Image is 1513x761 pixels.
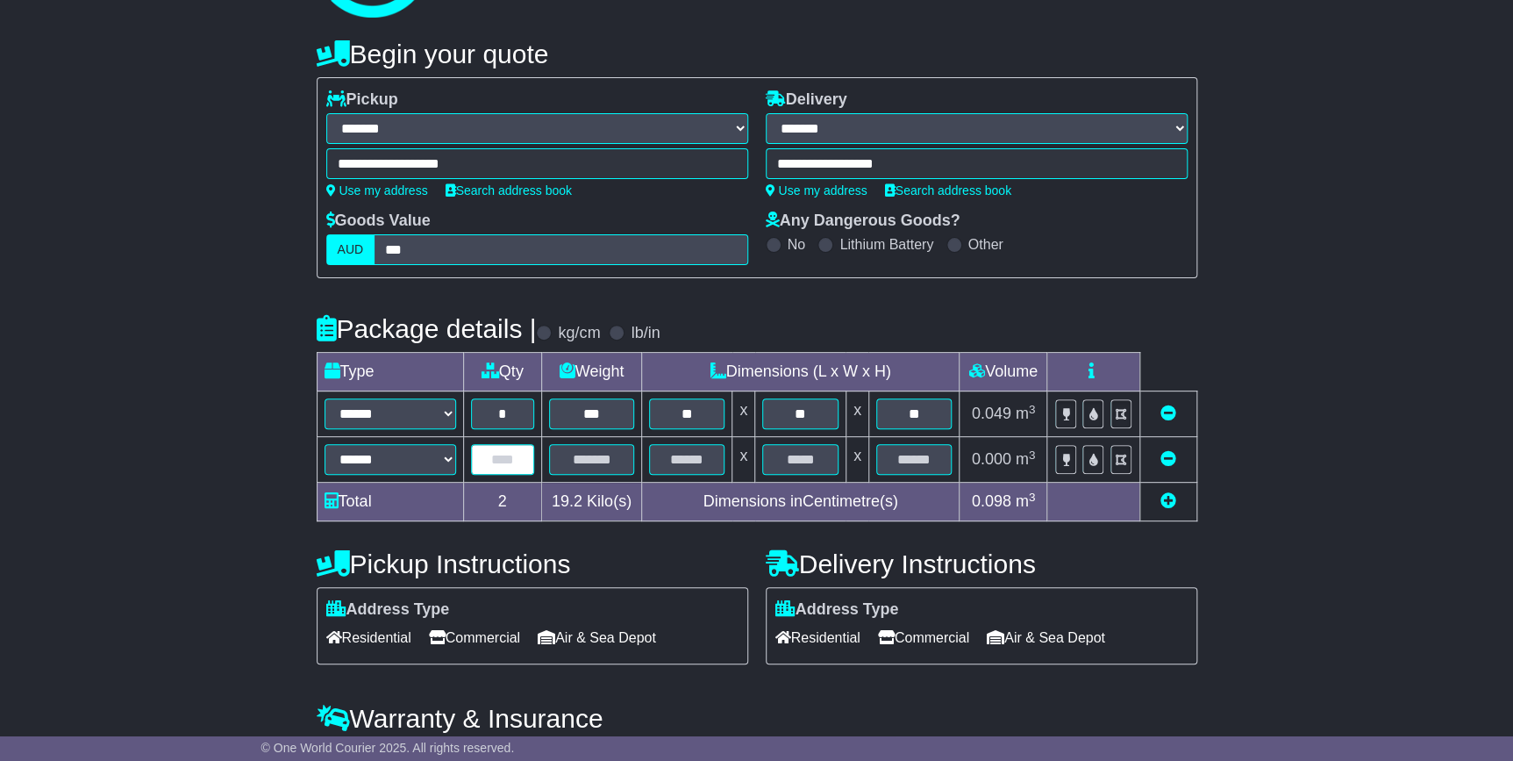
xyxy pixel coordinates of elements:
sup: 3 [1029,403,1036,416]
label: AUD [326,234,375,265]
td: x [732,437,755,483]
td: Total [317,483,463,521]
sup: 3 [1029,491,1036,504]
td: x [846,391,868,437]
h4: Warranty & Insurance [317,704,1197,733]
label: Address Type [326,600,450,620]
td: Dimensions in Centimetre(s) [641,483,960,521]
td: 2 [463,483,541,521]
h4: Begin your quote [317,39,1197,68]
label: Other [968,236,1003,253]
label: Goods Value [326,212,431,231]
label: Delivery [766,90,847,110]
td: x [846,437,868,483]
sup: 3 [1029,449,1036,462]
span: Residential [775,624,860,651]
span: 0.098 [972,492,1011,510]
span: © One World Courier 2025. All rights reserved. [261,741,515,755]
span: m [1016,405,1036,422]
a: Search address book [885,183,1011,197]
a: Add new item [1160,492,1176,510]
span: m [1016,492,1036,510]
span: Commercial [429,624,520,651]
td: Kilo(s) [541,483,641,521]
td: Volume [960,353,1047,391]
h4: Pickup Instructions [317,549,748,578]
td: Weight [541,353,641,391]
span: Commercial [878,624,969,651]
label: lb/in [631,324,660,343]
span: Residential [326,624,411,651]
span: Air & Sea Depot [987,624,1105,651]
td: Type [317,353,463,391]
label: kg/cm [558,324,600,343]
a: Use my address [326,183,428,197]
a: Search address book [446,183,572,197]
span: Air & Sea Depot [538,624,656,651]
span: m [1016,450,1036,468]
label: Address Type [775,600,899,620]
a: Remove this item [1160,405,1176,422]
label: No [788,236,805,253]
a: Use my address [766,183,867,197]
span: 0.000 [972,450,1011,468]
td: Dimensions (L x W x H) [641,353,960,391]
span: 19.2 [552,492,582,510]
label: Lithium Battery [839,236,933,253]
h4: Delivery Instructions [766,549,1197,578]
h4: Package details | [317,314,537,343]
td: x [732,391,755,437]
span: 0.049 [972,405,1011,422]
label: Pickup [326,90,398,110]
label: Any Dangerous Goods? [766,212,960,231]
a: Remove this item [1160,450,1176,468]
td: Qty [463,353,541,391]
